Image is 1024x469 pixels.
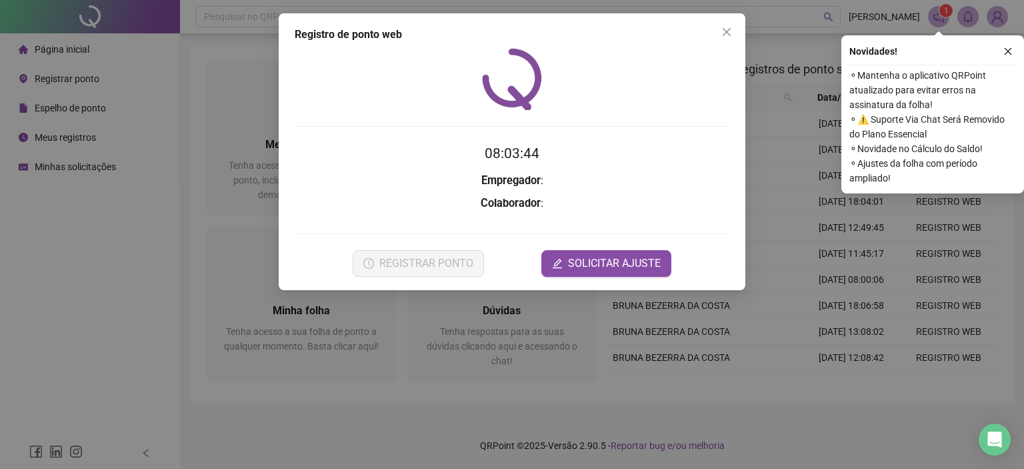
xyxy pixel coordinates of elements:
span: ⚬ Novidade no Cálculo do Saldo! [849,141,1016,156]
span: ⚬ ⚠️ Suporte Via Chat Será Removido do Plano Essencial [849,112,1016,141]
div: Registro de ponto web [295,27,729,43]
span: SOLICITAR AJUSTE [568,256,661,272]
strong: Colaborador [481,197,541,209]
span: close [721,27,732,37]
span: ⚬ Mantenha o aplicativo QRPoint atualizado para evitar erros na assinatura da folha! [849,68,1016,112]
span: Novidades ! [849,44,897,59]
img: QRPoint [482,48,542,110]
span: close [1003,47,1013,56]
button: editSOLICITAR AJUSTE [541,250,671,277]
time: 08:03:44 [485,145,539,161]
h3: : [295,195,729,212]
span: edit [552,258,563,269]
button: Close [716,21,737,43]
span: ⚬ Ajustes da folha com período ampliado! [849,156,1016,185]
div: Open Intercom Messenger [979,424,1011,456]
button: REGISTRAR PONTO [353,250,484,277]
strong: Empregador [481,174,541,187]
h3: : [295,172,729,189]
